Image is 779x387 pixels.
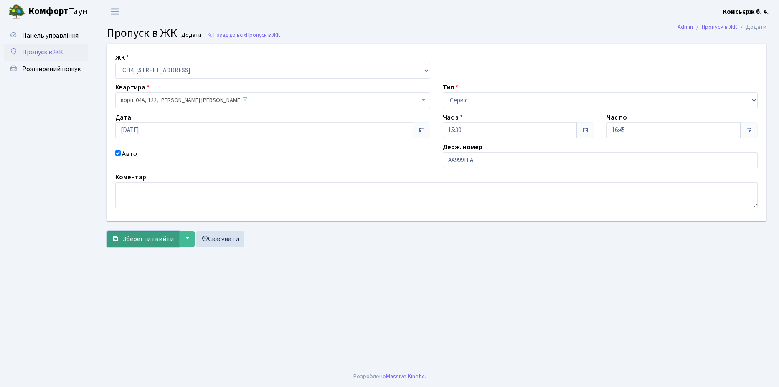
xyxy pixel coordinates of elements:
label: Дата [115,112,131,122]
a: Пропуск в ЖК [702,23,737,31]
a: Розширений пошук [4,61,88,77]
a: Консьєрж б. 4. [723,7,769,17]
a: Admin [678,23,693,31]
label: Час з [443,112,463,122]
div: Розроблено . [353,372,426,381]
a: Massive Kinetic [386,372,425,381]
span: Зберегти і вийти [122,234,174,244]
label: Авто [122,149,137,159]
label: Час по [606,112,627,122]
span: корп. 04А, 122, Ломська Оксана Олександрівна <span class='la la-check-square text-success'></span> [115,92,430,108]
button: Зберегти і вийти [107,231,179,247]
label: Держ. номер [443,142,482,152]
input: АА1234АА [443,152,758,168]
label: Квартира [115,82,150,92]
label: Тип [443,82,458,92]
li: Додати [737,23,766,32]
b: Консьєрж б. 4. [723,7,769,16]
nav: breadcrumb [665,18,779,36]
span: Розширений пошук [22,64,81,74]
button: Переключити навігацію [104,5,125,18]
a: Панель управління [4,27,88,44]
span: Таун [28,5,88,19]
img: logo.png [8,3,25,20]
a: Назад до всіхПропуск в ЖК [208,31,280,39]
label: Коментар [115,172,146,182]
span: Пропуск в ЖК [107,25,177,41]
a: Пропуск в ЖК [4,44,88,61]
span: Панель управління [22,31,79,40]
b: Комфорт [28,5,69,18]
label: ЖК [115,53,129,63]
small: Додати . [180,32,204,39]
span: Пропуск в ЖК [246,31,280,39]
span: Пропуск в ЖК [22,48,63,57]
span: корп. 04А, 122, Ломська Оксана Олександрівна <span class='la la-check-square text-success'></span> [121,96,420,104]
a: Скасувати [196,231,244,247]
